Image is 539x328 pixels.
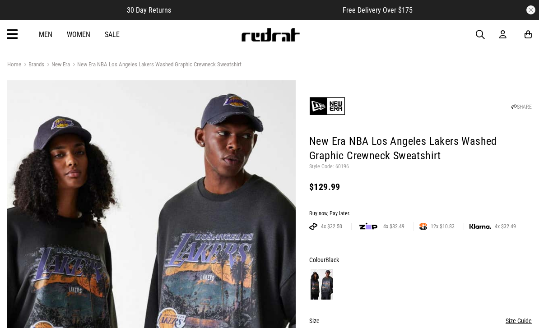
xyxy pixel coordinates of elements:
h1: New Era NBA Los Angeles Lakers Washed Graphic Crewneck Sweatshirt [309,134,532,163]
img: New Era [309,88,345,124]
button: Size Guide [506,315,532,326]
span: Free Delivery Over $175 [343,6,413,14]
span: 4x $32.50 [317,223,346,230]
img: SPLITPAY [419,223,427,230]
div: Buy now, Pay later. [309,210,532,217]
div: Size [309,315,532,326]
img: AFTERPAY [309,223,317,230]
a: Women [67,30,90,39]
a: New Era [44,61,70,69]
a: SHARE [511,104,532,110]
img: Redrat logo [241,28,300,42]
p: Style Code: 60196 [309,163,532,171]
span: 4x $32.49 [380,223,408,230]
span: Black [325,256,339,263]
div: $129.99 [309,181,532,192]
img: zip [359,222,377,231]
img: KLARNA [469,224,491,229]
iframe: Customer reviews powered by Trustpilot [189,5,325,14]
a: Men [39,30,52,39]
a: New Era NBA Los Angeles Lakers Washed Graphic Crewneck Sweatshirt [70,61,242,69]
span: 30 Day Returns [127,6,171,14]
a: Brands [21,61,44,69]
span: 4x $32.49 [491,223,520,230]
img: Black [311,269,333,300]
span: 12x $10.83 [427,223,458,230]
a: Home [7,61,21,68]
a: Sale [105,30,120,39]
div: Colour [309,254,532,265]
